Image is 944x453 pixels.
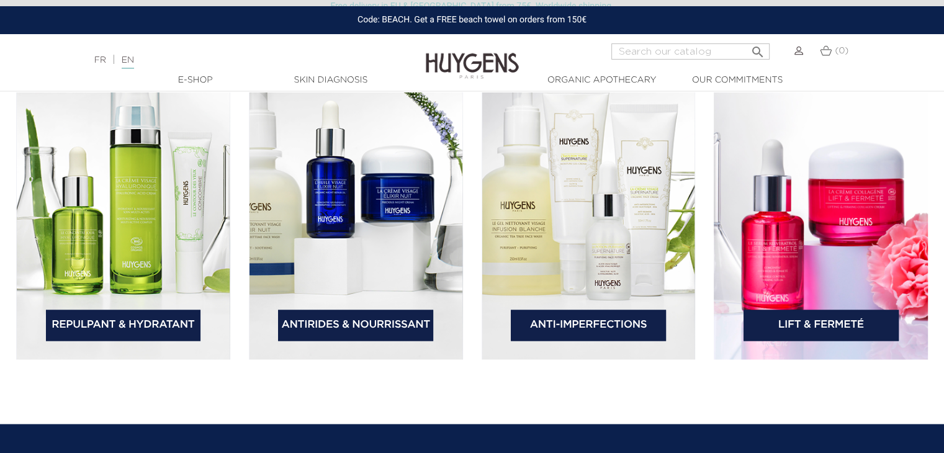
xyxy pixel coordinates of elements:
a: Anti-Imperfections [511,310,666,341]
img: bannière catégorie [16,50,230,359]
a: Antirides & Nourrissant [278,310,433,341]
a: EN [122,56,134,69]
a: Our commitments [675,74,799,87]
a: Skin Diagnosis [269,74,393,87]
a: Repulpant & Hydratant [46,310,201,341]
button:  [746,40,768,56]
i:  [750,41,765,56]
input: Search [611,43,770,60]
a: E-Shop [133,74,258,87]
img: bannière catégorie 2 [249,50,463,359]
a: Lift & Fermeté [744,310,899,341]
img: bannière catégorie 3 [482,50,696,359]
img: bannière catégorie 4 [714,50,928,359]
a: Organic Apothecary [540,74,664,87]
span: (0) [835,47,848,55]
img: Huygens [426,33,519,81]
div: | [88,53,384,68]
a: FR [94,56,106,65]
